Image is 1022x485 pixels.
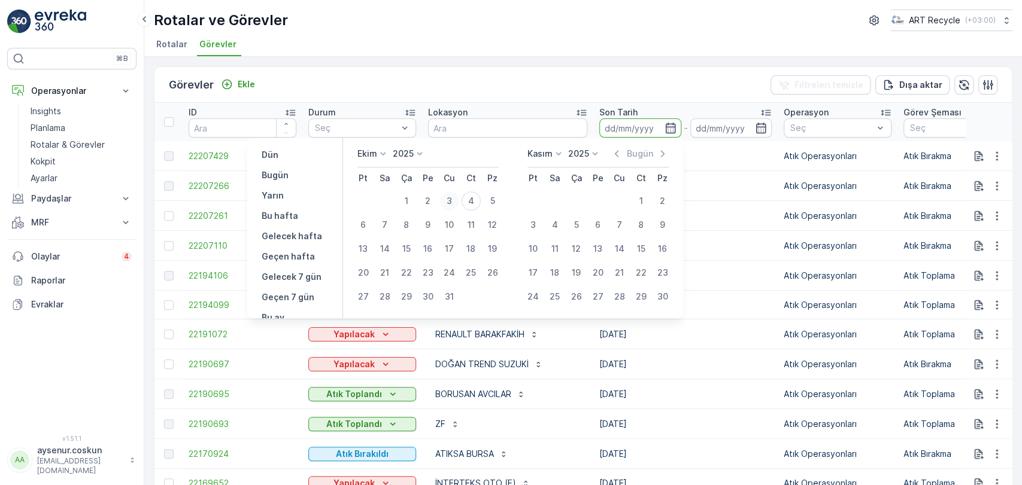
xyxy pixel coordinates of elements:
[189,270,296,282] a: 22194106
[7,435,137,442] span: v 1.51.1
[903,106,962,118] p: Görev Şeması
[593,201,778,231] td: [DATE]
[257,270,326,284] button: Gelecek 7 gün
[566,167,587,189] th: Çarşamba
[164,449,174,459] div: Toggle Row Selected
[189,448,296,460] span: 22170924
[333,358,375,370] p: Yapılacak
[440,239,459,258] div: 17
[308,327,416,341] button: Yapılacak
[483,191,502,211] div: 5
[784,240,891,252] p: Atık Operasyonları
[784,328,891,340] p: Atık Operasyonları
[7,187,137,211] button: Paydaşlar
[262,291,314,303] p: Geçen 7 gün
[262,210,298,222] p: Bu hafta
[262,230,322,242] p: Gelecek hafta
[333,328,375,340] p: Yapılacak
[784,448,891,460] p: Atık Operasyonları
[903,448,1011,460] p: Atık Bırakma
[440,215,459,234] div: 10
[164,211,174,221] div: Toggle Row Selected
[417,167,439,189] th: Perşembe
[26,136,137,153] a: Rotalar & Görevler
[428,106,468,118] p: Lokasyon
[903,150,1011,162] p: Atık Bırakma
[545,287,565,306] div: 25
[26,120,137,136] a: Planlama
[10,450,29,469] div: AA
[593,141,778,171] td: [DATE]
[31,155,56,167] p: Kokpit
[189,150,296,162] span: 22207429
[189,418,296,430] span: 22190693
[653,287,672,306] div: 30
[609,167,630,189] th: Cuma
[308,357,416,371] button: Yapılacak
[396,167,417,189] th: Çarşamba
[567,263,586,282] div: 19
[7,292,137,316] a: Evraklar
[189,106,197,118] p: ID
[397,239,416,258] div: 15
[784,180,891,192] p: Atık Operasyonları
[630,167,652,189] th: Cumartesi
[257,249,320,264] button: Geçen hafta
[593,319,778,349] td: [DATE]
[326,418,382,430] p: Atık Toplandı
[189,299,296,311] a: 22194099
[189,240,296,252] a: 22207110
[435,358,529,370] p: DOĞAN TREND SUZUKİ
[435,418,445,430] p: ZF
[169,77,214,93] p: Görevler
[593,409,778,439] td: [DATE]
[257,310,289,325] button: Bu ay
[164,181,174,191] div: Toggle Row Selected
[483,263,502,282] div: 26
[653,191,672,211] div: 2
[397,287,416,306] div: 29
[7,211,137,234] button: MRF
[262,271,322,283] p: Gelecek 7 gün
[199,38,236,50] span: Görevler
[262,149,278,161] p: Dün
[784,150,891,162] p: Atık Operasyonları
[632,191,651,211] div: 1
[589,239,608,258] div: 13
[524,215,543,234] div: 3
[784,358,891,370] p: Atık Operasyonları
[31,85,113,97] p: Operasyonlar
[428,444,515,463] button: ATIKSA BURSA
[440,263,459,282] div: 24
[124,252,129,261] p: 4
[31,105,61,117] p: Insights
[354,239,373,258] div: 13
[462,239,481,258] div: 18
[653,239,672,258] div: 16
[891,10,1012,31] button: ART Recycle(+03:00)
[428,414,467,434] button: ZF
[189,210,296,222] a: 22207261
[26,153,137,170] a: Kokpit
[462,263,481,282] div: 25
[545,239,565,258] div: 11
[440,191,459,211] div: 3
[116,54,128,63] p: ⌘B
[460,167,482,189] th: Cumartesi
[26,103,137,120] a: Insights
[545,215,565,234] div: 4
[903,180,1011,192] p: Atık Bırakma
[189,388,296,400] a: 22190695
[164,241,174,251] div: Toggle Row Selected
[593,349,778,379] td: [DATE]
[7,10,31,33] img: logo
[35,10,86,33] img: logo_light-DOdMpM7g.png
[524,263,543,282] div: 17
[428,385,533,404] button: BORUSAN AVCILAR
[910,122,993,134] p: Seç
[684,121,688,135] p: -
[357,148,377,160] p: Ekim
[903,210,1011,222] p: Atık Bırakma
